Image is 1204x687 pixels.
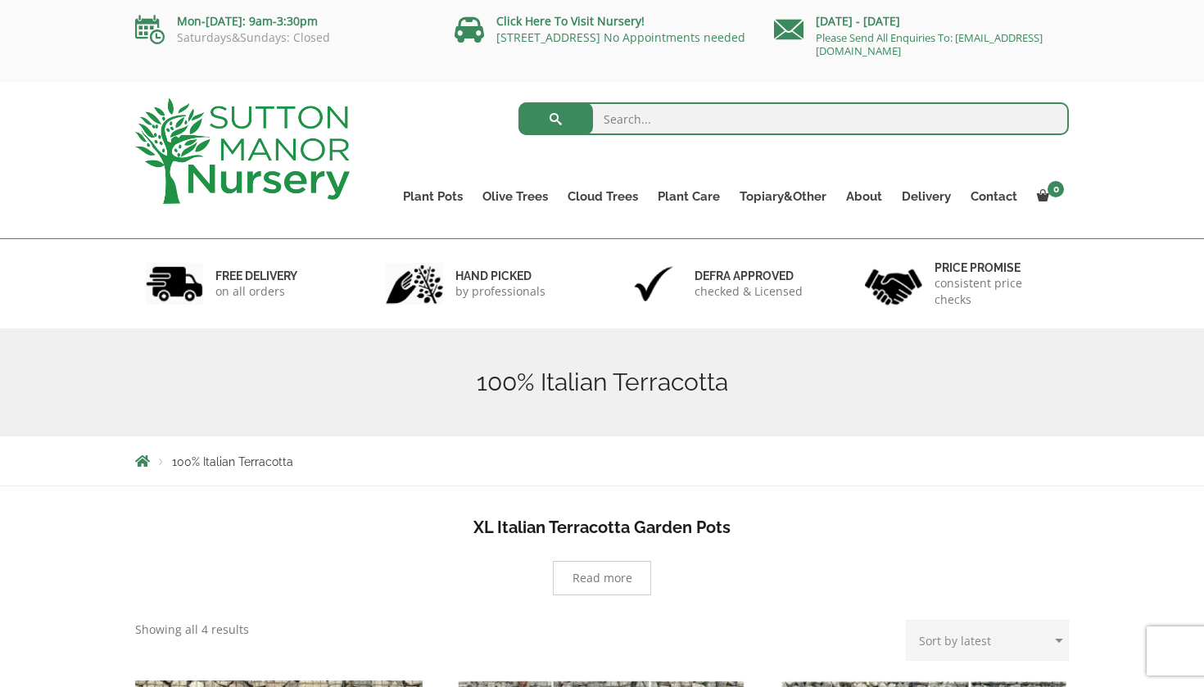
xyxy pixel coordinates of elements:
[455,283,545,300] p: by professionals
[1048,181,1064,197] span: 0
[496,13,645,29] a: Click Here To Visit Nursery!
[906,620,1069,661] select: Shop order
[473,518,731,537] b: XL Italian Terracotta Garden Pots
[573,572,632,584] span: Read more
[625,263,682,305] img: 3.jpg
[135,11,430,31] p: Mon-[DATE]: 9am-3:30pm
[496,29,745,45] a: [STREET_ADDRESS] No Appointments needed
[518,102,1070,135] input: Search...
[393,185,473,208] a: Plant Pots
[774,11,1069,31] p: [DATE] - [DATE]
[135,31,430,44] p: Saturdays&Sundays: Closed
[135,454,1069,468] nav: Breadcrumbs
[172,455,293,468] span: 100% Italian Terracotta
[695,283,803,300] p: checked & Licensed
[816,30,1043,58] a: Please Send All Enquiries To: [EMAIL_ADDRESS][DOMAIN_NAME]
[135,620,249,640] p: Showing all 4 results
[146,263,203,305] img: 1.jpg
[961,185,1027,208] a: Contact
[892,185,961,208] a: Delivery
[386,263,443,305] img: 2.jpg
[730,185,836,208] a: Topiary&Other
[135,98,350,204] img: logo
[215,269,297,283] h6: FREE DELIVERY
[135,368,1069,397] h1: 100% Italian Terracotta
[836,185,892,208] a: About
[865,259,922,309] img: 4.jpg
[935,275,1059,308] p: consistent price checks
[1027,185,1069,208] a: 0
[455,269,545,283] h6: hand picked
[648,185,730,208] a: Plant Care
[473,185,558,208] a: Olive Trees
[215,283,297,300] p: on all orders
[935,260,1059,275] h6: Price promise
[558,185,648,208] a: Cloud Trees
[695,269,803,283] h6: Defra approved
